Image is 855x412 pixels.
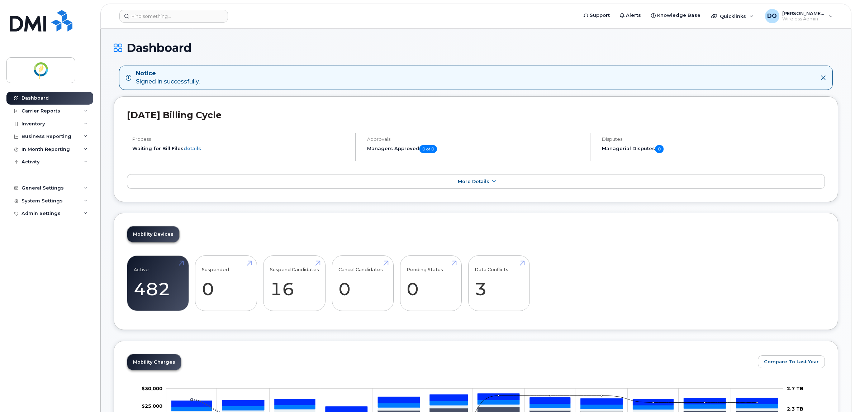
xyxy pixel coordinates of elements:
[132,136,349,142] h4: Process
[602,136,825,142] h4: Disputes
[142,385,162,391] g: $0
[202,260,250,307] a: Suspended 0
[602,145,825,153] h5: Managerial Disputes
[787,406,803,412] tspan: 2.3 TB
[127,110,825,120] h2: [DATE] Billing Cycle
[338,260,387,307] a: Cancel Candidates 0
[136,70,200,78] strong: Notice
[419,145,437,153] span: 0 of 0
[134,260,182,307] a: Active 482
[787,385,803,391] tspan: 2.7 TB
[136,70,200,86] div: Signed in successfully.
[458,179,489,184] span: More Details
[367,145,584,153] h5: Managers Approved
[127,354,181,370] a: Mobility Charges
[758,355,825,368] button: Compare To Last Year
[655,145,664,153] span: 0
[142,385,162,391] tspan: $30,000
[367,136,584,142] h4: Approvals
[270,260,319,307] a: Suspend Candidates 16
[132,145,349,152] li: Waiting for Bill Files
[475,260,523,307] a: Data Conflicts 3
[142,403,162,409] tspan: $25,000
[764,358,819,365] span: Compare To Last Year
[407,260,455,307] a: Pending Status 0
[127,226,179,242] a: Mobility Devices
[114,42,838,54] h1: Dashboard
[142,403,162,409] g: $0
[184,145,201,151] a: details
